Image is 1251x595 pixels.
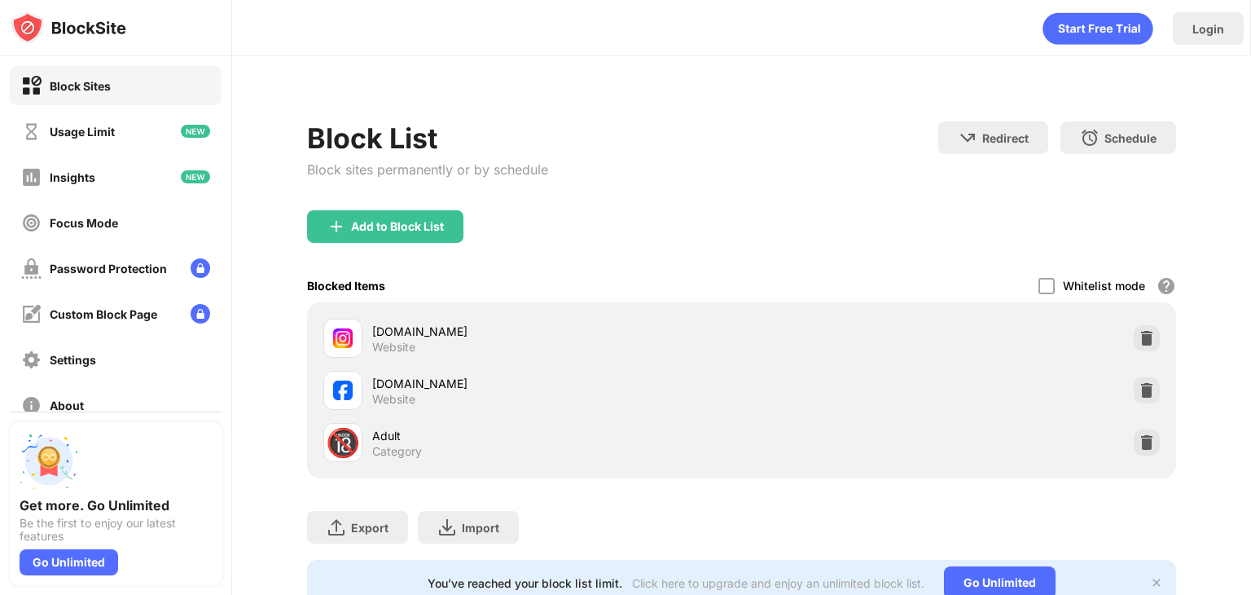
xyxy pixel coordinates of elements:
[333,381,353,400] img: favicons
[21,76,42,96] img: block-on.svg
[21,395,42,416] img: about-off.svg
[20,517,212,543] div: Be the first to enjoy our latest features
[21,258,42,279] img: password-protection-off.svg
[50,353,96,367] div: Settings
[372,392,415,407] div: Website
[372,323,741,340] div: [DOMAIN_NAME]
[1104,131,1157,145] div: Schedule
[982,131,1029,145] div: Redirect
[20,432,78,491] img: push-unlimited.svg
[351,220,444,233] div: Add to Block List
[1150,576,1163,589] img: x-button.svg
[21,121,42,142] img: time-usage-off.svg
[50,170,95,184] div: Insights
[372,375,741,392] div: [DOMAIN_NAME]
[1063,279,1145,293] div: Whitelist mode
[326,426,360,460] div: 🔞
[191,258,210,278] img: lock-menu.svg
[428,576,622,590] div: You’ve reached your block list limit.
[181,170,210,183] img: new-icon.svg
[20,497,212,513] div: Get more. Go Unlimited
[307,279,385,293] div: Blocked Items
[372,427,741,444] div: Adult
[21,304,42,324] img: customize-block-page-off.svg
[20,549,118,575] div: Go Unlimited
[1192,22,1224,36] div: Login
[21,350,42,370] img: settings-off.svg
[351,521,388,535] div: Export
[307,161,548,178] div: Block sites permanently or by schedule
[333,328,353,348] img: favicons
[21,167,42,187] img: insights-off.svg
[372,340,415,355] div: Website
[50,216,118,230] div: Focus Mode
[462,521,499,535] div: Import
[50,399,84,412] div: About
[11,11,126,44] img: logo-blocksite.svg
[632,576,924,590] div: Click here to upgrade and enjoy an unlimited block list.
[50,125,115,139] div: Usage Limit
[307,121,548,155] div: Block List
[50,79,111,93] div: Block Sites
[21,213,42,233] img: focus-off.svg
[1042,12,1153,45] div: animation
[372,444,422,459] div: Category
[181,125,210,138] img: new-icon.svg
[191,304,210,324] img: lock-menu.svg
[50,262,167,275] div: Password Protection
[50,307,157,321] div: Custom Block Page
